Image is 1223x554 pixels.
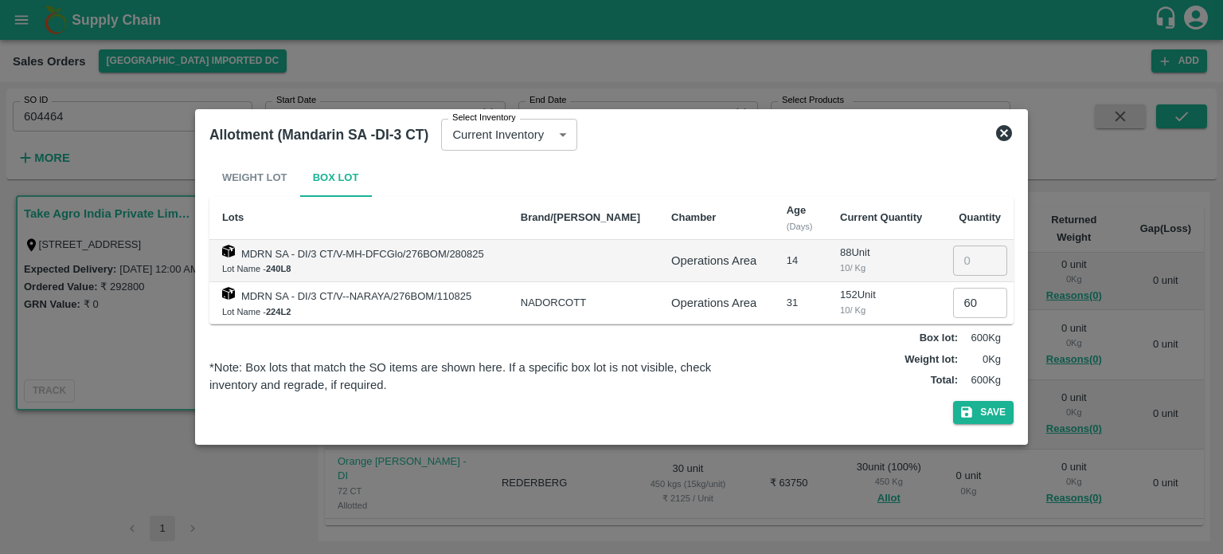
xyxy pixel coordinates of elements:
div: Lot Name - [222,261,495,276]
p: 0 Kg [961,352,1001,367]
td: 31 [774,282,827,324]
b: Chamber [671,211,716,223]
td: 14 [774,240,827,282]
td: MDRN SA - DI/3 CT/V-MH-DFCGlo/276BOM/280825 [209,240,508,282]
img: box [222,245,235,257]
td: NADORCOTT [508,282,658,324]
b: Current Quantity [840,211,922,223]
input: 0 [953,288,1007,318]
b: Quantity [959,211,1001,223]
b: 240L8 [266,264,291,273]
td: 88 Unit [827,240,940,282]
p: Current Inventory [452,126,544,143]
img: box [222,287,235,300]
label: Weight lot : [905,352,958,367]
div: (Days) [787,219,815,234]
label: Box lot : [920,331,958,346]
p: 600 Kg [961,373,1001,388]
div: Operations Area [671,294,761,312]
td: 152 Unit [827,282,940,324]
p: 600 Kg [961,331,1001,346]
div: 10 / Kg [840,261,927,275]
label: Total : [931,373,958,388]
b: Brand/[PERSON_NAME] [521,211,640,223]
button: Box Lot [300,159,372,197]
div: Lot Name - [222,305,495,319]
b: 224L2 [266,307,291,316]
input: 0 [953,246,1007,276]
b: Age [787,204,807,216]
div: *Note: Box lots that match the SO items are shown here. If a specific box lot is not visible, che... [209,359,745,395]
b: Lots [222,211,244,223]
td: MDRN SA - DI/3 CT/V--NARAYA/276BOM/110825 [209,282,508,324]
div: Operations Area [671,252,761,269]
button: Save [953,401,1014,424]
label: Select Inventory [452,112,516,124]
div: 10 / Kg [840,303,927,317]
b: Allotment (Mandarin SA -DI-3 CT) [209,127,428,143]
